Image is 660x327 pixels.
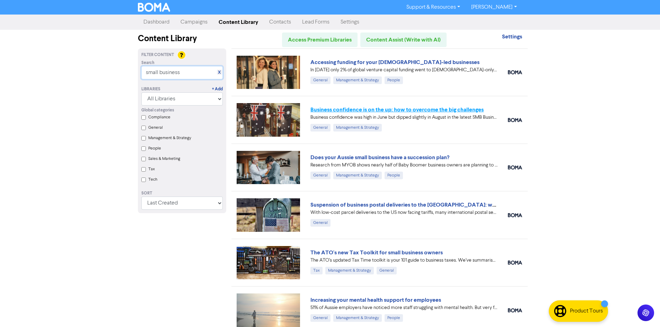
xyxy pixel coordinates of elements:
[310,304,498,311] div: 51% of Aussie employers have noticed more staff struggling with mental health. But very few have ...
[141,190,223,197] div: Sort
[333,124,382,131] div: Management & Strategy
[282,33,358,47] a: Access Premium Libraries
[310,124,331,131] div: General
[141,86,160,92] div: Libraries
[310,209,498,216] div: With low-cost parcel deliveries to the US now facing tariffs, many international postal services ...
[385,314,403,322] div: People
[508,308,522,312] img: boma
[310,249,443,256] a: The ATO's new Tax Toolkit for small business owners
[502,34,522,40] a: Settings
[218,70,221,75] a: X
[385,76,403,84] div: People
[325,267,374,274] div: Management & Strategy
[141,60,155,66] span: Search
[310,257,498,264] div: The ATO’s updated Tax Time toolkit is your 101 guide to business taxes. We’ve summarised the key ...
[335,15,365,29] a: Settings
[310,267,323,274] div: Tax
[310,162,498,169] div: Research from MYOB shows nearly half of Baby Boomer business owners are planning to exit in the n...
[310,76,331,84] div: General
[148,176,157,183] label: Tech
[297,15,335,29] a: Lead Forms
[508,118,522,122] img: boma
[138,3,170,12] img: BOMA Logo
[333,76,382,84] div: Management & Strategy
[508,165,522,170] img: boma
[148,156,180,162] label: Sales & Marketing
[508,261,522,265] img: boma
[310,314,331,322] div: General
[310,106,484,113] a: Business confidence is on the up: how to overcome the big challenges
[148,145,161,152] label: People
[213,15,264,29] a: Content Library
[502,33,522,40] strong: Settings
[377,267,397,274] div: General
[310,114,498,121] div: Business confidence was high in June but dipped slightly in August in the latest SMB Business Ins...
[148,114,170,120] label: Compliance
[310,201,554,208] a: Suspension of business postal deliveries to the [GEOGRAPHIC_DATA]: what options do you have?
[508,70,522,74] img: boma
[333,314,382,322] div: Management & Strategy
[141,52,223,58] div: Filter Content
[508,213,522,217] img: boma
[401,2,466,13] a: Support & Resources
[212,86,223,92] a: + Add
[138,15,175,29] a: Dashboard
[333,172,382,179] div: Management & Strategy
[625,294,660,327] iframe: Chat Widget
[310,59,479,66] a: Accessing funding for your [DEMOGRAPHIC_DATA]-led businesses
[175,15,213,29] a: Campaigns
[310,219,331,227] div: General
[466,2,522,13] a: [PERSON_NAME]
[310,154,449,161] a: Does your Aussie small business have a succession plan?
[385,172,403,179] div: People
[148,125,163,131] label: General
[310,297,441,303] a: Increasing your mental health support for employees
[141,107,223,113] div: Global categories
[138,33,226,45] div: Content Library
[264,15,297,29] a: Contacts
[148,166,155,172] label: Tax
[310,172,331,179] div: General
[148,135,191,141] label: Management & Strategy
[310,66,498,74] div: In 2024 only 2% of global venture capital funding went to female-only founding teams. We highligh...
[360,33,447,47] a: Content Assist (Write with AI)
